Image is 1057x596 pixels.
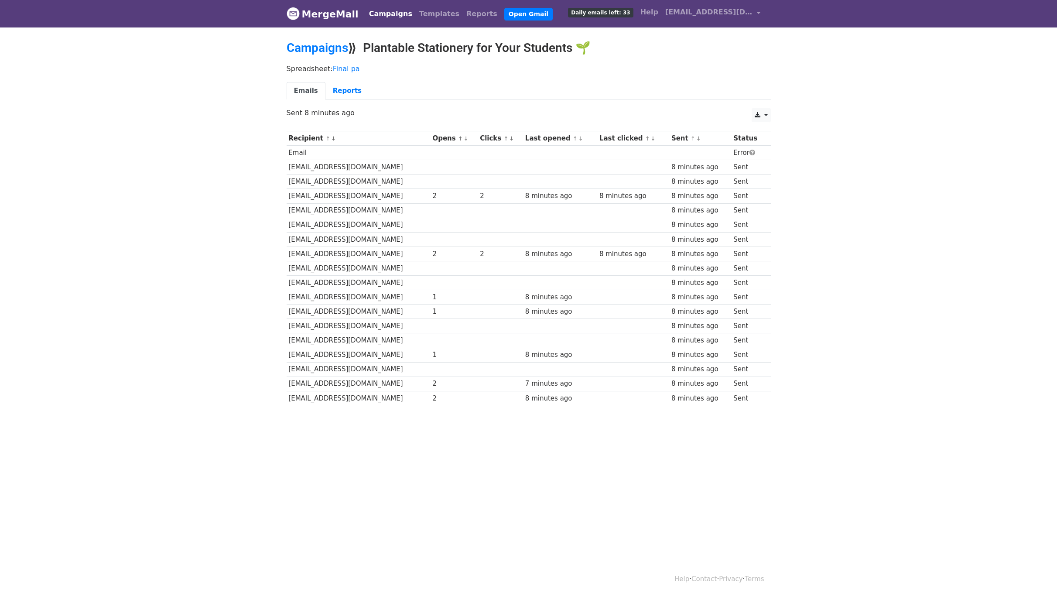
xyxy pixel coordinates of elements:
[732,218,766,232] td: Sent
[671,350,729,360] div: 8 minutes ago
[671,307,729,317] div: 8 minutes ago
[732,319,766,333] td: Sent
[732,189,766,203] td: Sent
[732,290,766,305] td: Sent
[564,3,636,21] a: Daily emails left: 33
[333,65,360,73] a: Final pa
[287,41,771,55] h2: ⟫ Plantable Stationery for Your Students 🌱
[287,348,431,362] td: [EMAIL_ADDRESS][DOMAIN_NAME]
[431,131,478,146] th: Opens
[287,175,431,189] td: [EMAIL_ADDRESS][DOMAIN_NAME]
[599,191,667,201] div: 8 minutes ago
[463,5,501,23] a: Reports
[480,191,521,201] div: 2
[478,131,523,146] th: Clicks
[287,82,325,100] a: Emails
[671,249,729,259] div: 8 minutes ago
[671,292,729,302] div: 8 minutes ago
[287,41,348,55] a: Campaigns
[287,391,431,405] td: [EMAIL_ADDRESS][DOMAIN_NAME]
[671,177,729,187] div: 8 minutes ago
[525,307,595,317] div: 8 minutes ago
[671,162,729,172] div: 8 minutes ago
[671,336,729,346] div: 8 minutes ago
[732,131,766,146] th: Status
[432,307,475,317] div: 1
[287,362,431,377] td: [EMAIL_ADDRESS][DOMAIN_NAME]
[665,7,753,17] span: [EMAIL_ADDRESS][DOMAIN_NAME]
[671,278,729,288] div: 8 minutes ago
[671,321,729,331] div: 8 minutes ago
[691,575,717,583] a: Contact
[509,135,514,142] a: ↓
[287,333,431,348] td: [EMAIL_ADDRESS][DOMAIN_NAME]
[525,292,595,302] div: 8 minutes ago
[287,305,431,319] td: [EMAIL_ADDRESS][DOMAIN_NAME]
[287,160,431,175] td: [EMAIL_ADDRESS][DOMAIN_NAME]
[674,575,689,583] a: Help
[480,249,521,259] div: 2
[287,290,431,305] td: [EMAIL_ADDRESS][DOMAIN_NAME]
[287,276,431,290] td: [EMAIL_ADDRESS][DOMAIN_NAME]
[287,218,431,232] td: [EMAIL_ADDRESS][DOMAIN_NAME]
[669,131,731,146] th: Sent
[325,135,330,142] a: ↑
[525,191,595,201] div: 8 minutes ago
[287,261,431,275] td: [EMAIL_ADDRESS][DOMAIN_NAME]
[573,135,578,142] a: ↑
[525,350,595,360] div: 8 minutes ago
[671,364,729,374] div: 8 minutes ago
[504,135,509,142] a: ↑
[578,135,583,142] a: ↓
[671,206,729,216] div: 8 minutes ago
[732,377,766,391] td: Sent
[331,135,336,142] a: ↓
[287,131,431,146] th: Recipient
[719,575,742,583] a: Privacy
[432,191,475,201] div: 2
[432,394,475,404] div: 2
[432,350,475,360] div: 1
[287,189,431,203] td: [EMAIL_ADDRESS][DOMAIN_NAME]
[432,379,475,389] div: 2
[732,175,766,189] td: Sent
[671,235,729,245] div: 8 minutes ago
[599,249,667,259] div: 8 minutes ago
[458,135,463,142] a: ↑
[287,232,431,247] td: [EMAIL_ADDRESS][DOMAIN_NAME]
[732,203,766,218] td: Sent
[504,8,553,21] a: Open Gmail
[568,8,633,17] span: Daily emails left: 33
[732,305,766,319] td: Sent
[637,3,662,21] a: Help
[597,131,669,146] th: Last clicked
[287,146,431,160] td: Email
[671,394,729,404] div: 8 minutes ago
[287,7,300,20] img: MergeMail logo
[732,146,766,160] td: Error
[287,108,771,117] p: Sent 8 minutes ago
[523,131,597,146] th: Last opened
[671,379,729,389] div: 8 minutes ago
[696,135,701,142] a: ↓
[732,232,766,247] td: Sent
[325,82,369,100] a: Reports
[671,191,729,201] div: 8 minutes ago
[432,292,475,302] div: 1
[732,333,766,348] td: Sent
[732,160,766,175] td: Sent
[287,5,359,23] a: MergeMail
[366,5,416,23] a: Campaigns
[671,264,729,274] div: 8 minutes ago
[287,247,431,261] td: [EMAIL_ADDRESS][DOMAIN_NAME]
[645,135,650,142] a: ↑
[745,575,764,583] a: Terms
[287,64,771,73] p: Spreadsheet:
[525,379,595,389] div: 7 minutes ago
[732,362,766,377] td: Sent
[432,249,475,259] div: 2
[732,348,766,362] td: Sent
[732,391,766,405] td: Sent
[287,377,431,391] td: [EMAIL_ADDRESS][DOMAIN_NAME]
[662,3,764,24] a: [EMAIL_ADDRESS][DOMAIN_NAME]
